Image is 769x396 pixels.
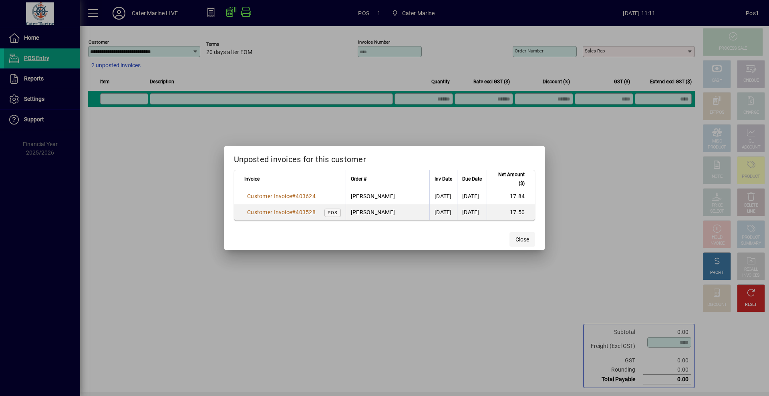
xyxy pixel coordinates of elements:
[457,188,487,204] td: [DATE]
[487,204,535,220] td: 17.50
[244,208,318,217] a: Customer Invoice#403528
[244,192,318,201] a: Customer Invoice#403624
[224,146,545,169] h2: Unposted invoices for this customer
[509,232,535,247] button: Close
[296,209,316,215] span: 403528
[457,204,487,220] td: [DATE]
[429,204,457,220] td: [DATE]
[244,175,260,183] span: Invoice
[247,193,292,199] span: Customer Invoice
[351,175,366,183] span: Order #
[247,209,292,215] span: Customer Invoice
[296,193,316,199] span: 403624
[515,235,529,244] span: Close
[462,175,482,183] span: Due Date
[492,170,525,188] span: Net Amount ($)
[487,188,535,204] td: 17.84
[435,175,452,183] span: Inv Date
[328,210,338,215] span: POS
[351,193,395,199] span: [PERSON_NAME]
[351,209,395,215] span: [PERSON_NAME]
[429,188,457,204] td: [DATE]
[292,193,296,199] span: #
[292,209,296,215] span: #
